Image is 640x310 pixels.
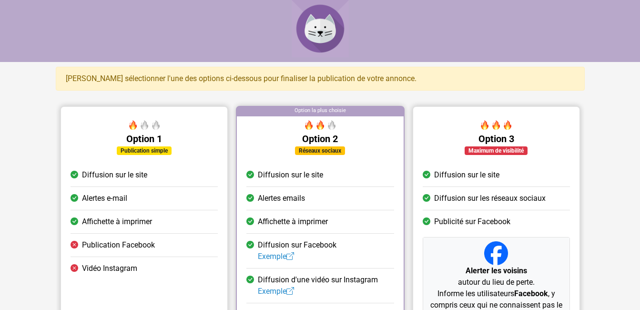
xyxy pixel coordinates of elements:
div: Réseaux sociaux [295,146,345,155]
span: Affichette à imprimer [82,216,152,227]
span: Diffusion sur les réseaux sociaux [434,193,545,204]
a: Exemple [258,252,294,261]
div: Maximum de visibilité [465,146,528,155]
strong: Facebook [514,289,548,298]
strong: Alerter les voisins [465,266,527,275]
h5: Option 3 [422,133,569,145]
span: Diffusion d'une vidéo sur Instagram [258,274,378,297]
div: Publication simple [117,146,172,155]
p: autour du lieu de perte. [427,265,565,288]
span: Diffusion sur le site [82,169,147,181]
h5: Option 1 [71,133,218,145]
span: Diffusion sur Facebook [258,239,336,262]
img: Facebook [484,241,508,265]
a: Exemple [258,287,294,296]
span: Publicité sur Facebook [434,216,510,227]
span: Alertes e-mail [82,193,127,204]
span: Alertes emails [258,193,305,204]
span: Diffusion sur le site [258,169,323,181]
span: Vidéo Instagram [82,263,137,274]
div: [PERSON_NAME] sélectionner l'une des options ci-dessous pour finaliser la publication de votre an... [56,67,585,91]
span: Publication Facebook [82,239,155,251]
span: Diffusion sur le site [434,169,499,181]
span: Affichette à imprimer [258,216,328,227]
div: Option la plus choisie [237,107,403,116]
h5: Option 2 [246,133,394,145]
